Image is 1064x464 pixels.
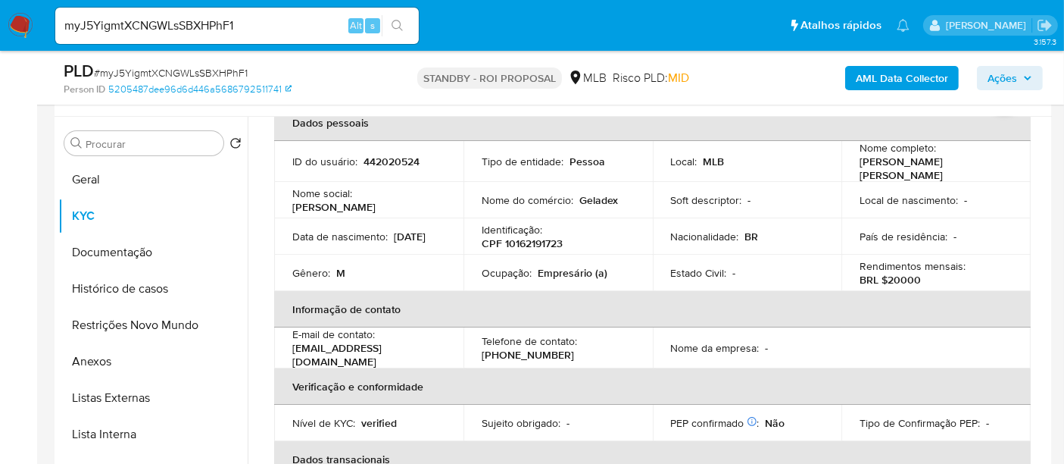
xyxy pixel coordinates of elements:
[292,155,357,168] p: ID do usuário :
[860,155,1006,182] p: [PERSON_NAME] [PERSON_NAME]
[64,58,94,83] b: PLD
[482,348,574,362] p: [PHONE_NUMBER]
[860,141,936,155] p: Nome completo :
[482,416,560,430] p: Sujeito obrigado :
[766,341,769,355] p: -
[382,15,413,36] button: search-icon
[482,237,563,250] p: CPF 10162191723
[733,266,736,280] p: -
[274,368,1031,405] th: Verificação e conformidade
[671,266,727,280] p: Estado Civil :
[350,18,362,33] span: Alt
[579,193,618,207] p: Geladex
[845,66,959,90] button: AML Data Collector
[86,137,217,151] input: Procurar
[64,83,105,96] b: Person ID
[897,19,910,32] a: Notificações
[964,193,967,207] p: -
[671,416,760,430] p: PEP confirmado :
[613,70,689,86] span: Risco PLD:
[58,343,248,380] button: Anexos
[671,155,697,168] p: Local :
[364,155,420,168] p: 442020524
[482,223,542,237] p: Identificação :
[1034,36,1056,48] span: 3.157.3
[482,266,532,280] p: Ocupação :
[58,380,248,416] button: Listas Externas
[988,66,1017,90] span: Ações
[568,70,607,86] div: MLB
[986,416,989,430] p: -
[671,193,742,207] p: Soft descriptor :
[668,69,689,86] span: MID
[292,200,376,214] p: [PERSON_NAME]
[229,137,242,154] button: Retornar ao pedido padrão
[55,16,419,36] input: Pesquise usuários ou casos...
[58,161,248,198] button: Geral
[671,341,760,355] p: Nome da empresa :
[538,266,607,280] p: Empresário (a)
[566,416,569,430] p: -
[292,230,388,243] p: Data de nascimento :
[856,66,948,90] b: AML Data Collector
[671,230,739,243] p: Nacionalidade :
[94,65,248,80] span: # myJ5YigmtXCNGWLsSBXHPhF1
[977,66,1043,90] button: Ações
[274,291,1031,328] th: Informação de contato
[860,193,958,207] p: Local de nascimento :
[482,193,573,207] p: Nome do comércio :
[860,230,947,243] p: País de residência :
[482,334,577,348] p: Telefone de contato :
[58,307,248,343] button: Restrições Novo Mundo
[292,416,355,430] p: Nível de KYC :
[482,155,563,168] p: Tipo de entidade :
[860,416,980,430] p: Tipo de Confirmação PEP :
[800,17,881,33] span: Atalhos rápidos
[370,18,375,33] span: s
[394,230,426,243] p: [DATE]
[766,416,785,430] p: Não
[953,230,956,243] p: -
[58,416,248,453] button: Lista Interna
[946,18,1031,33] p: erico.trevizan@mercadopago.com.br
[748,193,751,207] p: -
[336,266,345,280] p: M
[292,266,330,280] p: Gênero :
[70,137,83,149] button: Procurar
[292,187,352,200] p: Nome social :
[860,259,966,273] p: Rendimentos mensais :
[860,273,921,287] p: BRL $20000
[292,341,439,368] p: [EMAIL_ADDRESS][DOMAIN_NAME]
[569,155,605,168] p: Pessoa
[704,155,725,168] p: MLB
[417,67,562,89] p: STANDBY - ROI PROPOSAL
[108,83,292,96] a: 5205487dee96d6d446a5686792511741
[1037,17,1053,33] a: Sair
[361,416,397,430] p: verified
[745,230,759,243] p: BR
[58,271,248,307] button: Histórico de casos
[58,234,248,271] button: Documentação
[292,328,375,341] p: E-mail de contato :
[58,198,248,234] button: KYC
[274,105,1031,141] th: Dados pessoais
